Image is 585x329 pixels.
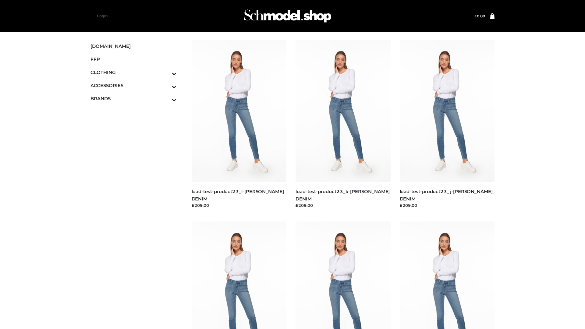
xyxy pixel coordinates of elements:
a: [DOMAIN_NAME] [90,40,176,53]
button: Toggle Submenu [155,92,176,105]
img: Schmodel Admin 964 [242,4,333,28]
a: CLOTHINGToggle Submenu [90,66,176,79]
a: FFP [90,53,176,66]
a: Login [97,14,108,18]
button: Toggle Submenu [155,66,176,79]
a: load-test-product23_l-[PERSON_NAME] DENIM [192,189,284,201]
a: load-test-product23_j-[PERSON_NAME] DENIM [400,189,493,201]
a: BRANDSToggle Submenu [90,92,176,105]
div: £209.00 [192,202,287,208]
div: £209.00 [296,202,391,208]
span: CLOTHING [90,69,176,76]
button: Toggle Submenu [155,79,176,92]
span: BRANDS [90,95,176,102]
span: FFP [90,56,176,63]
bdi: 0.00 [474,14,485,18]
a: £0.00 [474,14,485,18]
a: load-test-product23_k-[PERSON_NAME] DENIM [296,189,390,201]
span: ACCESSORIES [90,82,176,89]
span: [DOMAIN_NAME] [90,43,176,50]
a: ACCESSORIESToggle Submenu [90,79,176,92]
div: £209.00 [400,202,495,208]
span: £ [474,14,477,18]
